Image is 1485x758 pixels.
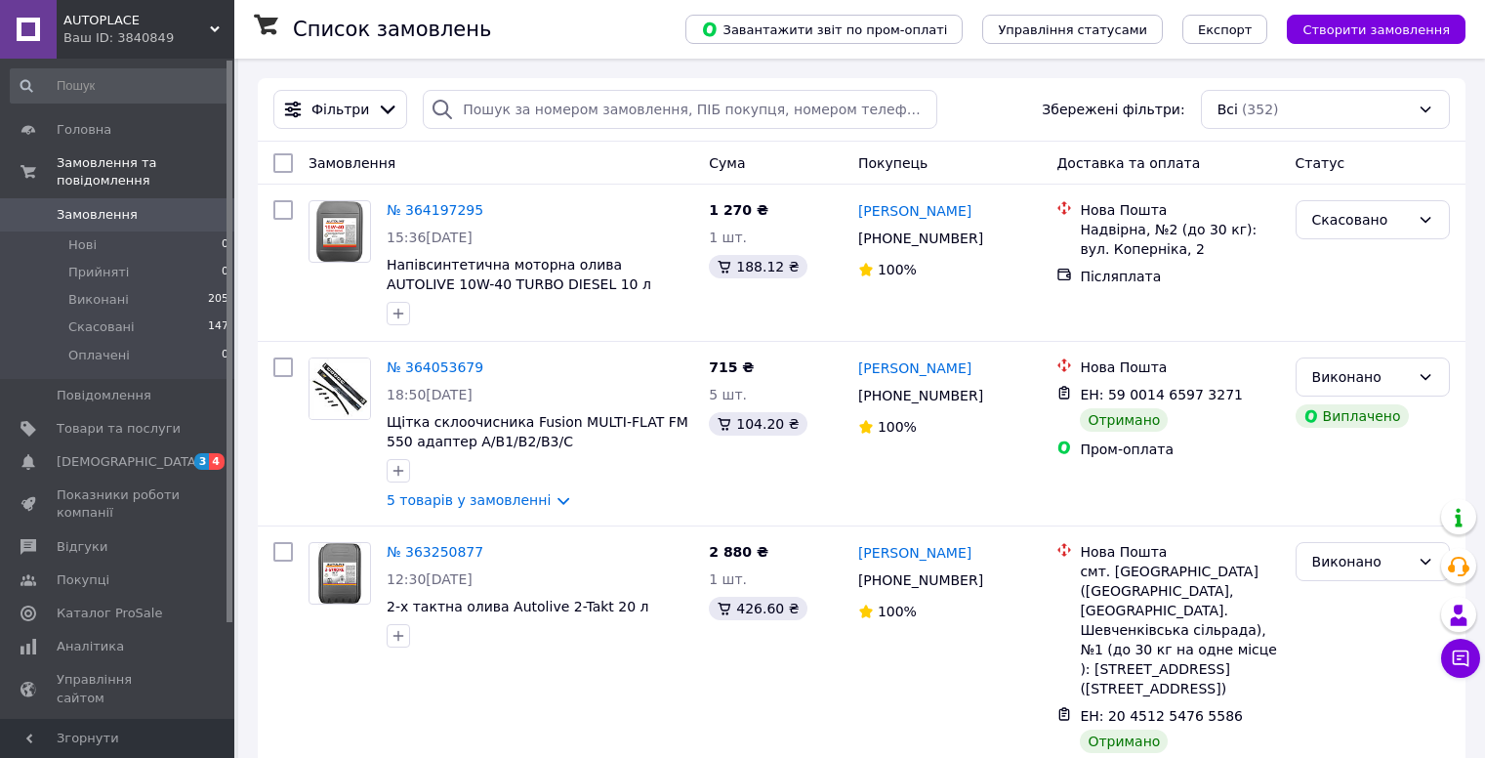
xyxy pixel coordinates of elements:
[194,453,210,470] span: 3
[1080,267,1279,286] div: Післяплата
[1056,155,1200,171] span: Доставка та оплата
[1302,22,1450,37] span: Створити замовлення
[1198,22,1253,37] span: Експорт
[1242,102,1279,117] span: (352)
[709,412,806,436] div: 104.20 ₴
[387,230,473,245] span: 15:36[DATE]
[709,255,806,278] div: 188.12 ₴
[998,22,1147,37] span: Управління статусами
[1080,220,1279,259] div: Надвірна, №2 (до 30 кг): вул. Коперніка, 2
[701,21,947,38] span: Завантажити звіт по пром-оплаті
[57,571,109,589] span: Покупці
[10,68,230,104] input: Пошук
[387,359,483,375] a: № 364053679
[858,543,971,563] a: [PERSON_NAME]
[1217,100,1238,119] span: Всі
[309,155,395,171] span: Замовлення
[57,154,234,189] span: Замовлення та повідомлення
[1267,21,1465,36] a: Створити замовлення
[1080,200,1279,220] div: Нова Пошта
[709,387,747,402] span: 5 шт.
[68,264,129,281] span: Прийняті
[309,358,370,419] img: Фото товару
[209,453,225,470] span: 4
[854,567,987,594] div: [PHONE_NUMBER]
[709,597,806,620] div: 426.60 ₴
[1080,408,1168,432] div: Отримано
[709,359,754,375] span: 715 ₴
[854,225,987,252] div: [PHONE_NUMBER]
[1287,15,1465,44] button: Створити замовлення
[316,201,364,262] img: Фото товару
[1296,155,1345,171] span: Статус
[222,236,228,254] span: 0
[68,318,135,336] span: Скасовані
[57,420,181,438] span: Товари та послуги
[1080,358,1279,377] div: Нова Пошта
[709,230,747,245] span: 1 шт.
[1312,551,1410,572] div: Виконано
[858,155,928,171] span: Покупець
[1296,404,1409,428] div: Виплачено
[208,291,228,309] span: 205
[57,206,138,224] span: Замовлення
[1080,730,1168,753] div: Отримано
[387,257,651,292] a: Напівсинтетична моторна олива AUTOLIVE 10W-40 TURBO DIESEL 10 л
[57,387,151,404] span: Повідомлення
[1312,209,1410,231] div: Скасовано
[858,358,971,378] a: [PERSON_NAME]
[57,671,181,706] span: Управління сайтом
[1080,440,1279,459] div: Пром-оплата
[387,571,473,587] span: 12:30[DATE]
[309,542,371,605] a: Фото товару
[854,382,987,409] div: [PHONE_NUMBER]
[709,544,768,560] span: 2 880 ₴
[208,318,228,336] span: 147
[1182,15,1268,44] button: Експорт
[309,200,371,263] a: Фото товару
[57,453,201,471] span: [DEMOGRAPHIC_DATA]
[982,15,1163,44] button: Управління статусами
[57,121,111,139] span: Головна
[318,543,360,604] img: Фото товару
[1042,100,1184,119] span: Збережені фільтри:
[858,201,971,221] a: [PERSON_NAME]
[57,538,107,556] span: Відгуки
[68,236,97,254] span: Нові
[68,347,130,364] span: Оплачені
[709,571,747,587] span: 1 шт.
[311,100,369,119] span: Фільтри
[878,419,917,435] span: 100%
[387,599,649,614] a: 2-х тактна олива Autolive 2-Takt 20 л
[387,387,473,402] span: 18:50[DATE]
[1080,708,1243,724] span: ЕН: 20 4512 5476 5586
[1441,639,1480,678] button: Чат з покупцем
[709,155,745,171] span: Cума
[878,262,917,277] span: 100%
[63,29,234,47] div: Ваш ID: 3840849
[878,604,917,619] span: 100%
[63,12,210,29] span: AUTOPLACE
[57,638,124,655] span: Аналітика
[685,15,963,44] button: Завантажити звіт по пром-оплаті
[222,264,228,281] span: 0
[222,347,228,364] span: 0
[1080,387,1243,402] span: ЕН: 59 0014 6597 3271
[57,605,162,622] span: Каталог ProSale
[293,18,491,41] h1: Список замовлень
[423,90,937,129] input: Пошук за номером замовлення, ПІБ покупця, номером телефону, Email, номером накладної
[709,202,768,218] span: 1 270 ₴
[387,414,688,449] a: Щітка склоочисника Fusion MULTI-FLAT FM 550 адаптер A/B1/B2/B3/C
[1312,366,1410,388] div: Виконано
[1080,562,1279,698] div: смт. [GEOGRAPHIC_DATA] ([GEOGRAPHIC_DATA], [GEOGRAPHIC_DATA]. Шевченківська сільрада), №1 (до 30 ...
[57,486,181,522] span: Показники роботи компанії
[309,358,371,420] a: Фото товару
[387,492,551,508] a: 5 товарів у замовленні
[387,202,483,218] a: № 364197295
[1080,542,1279,562] div: Нова Пошта
[387,544,483,560] a: № 363250877
[68,291,129,309] span: Виконані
